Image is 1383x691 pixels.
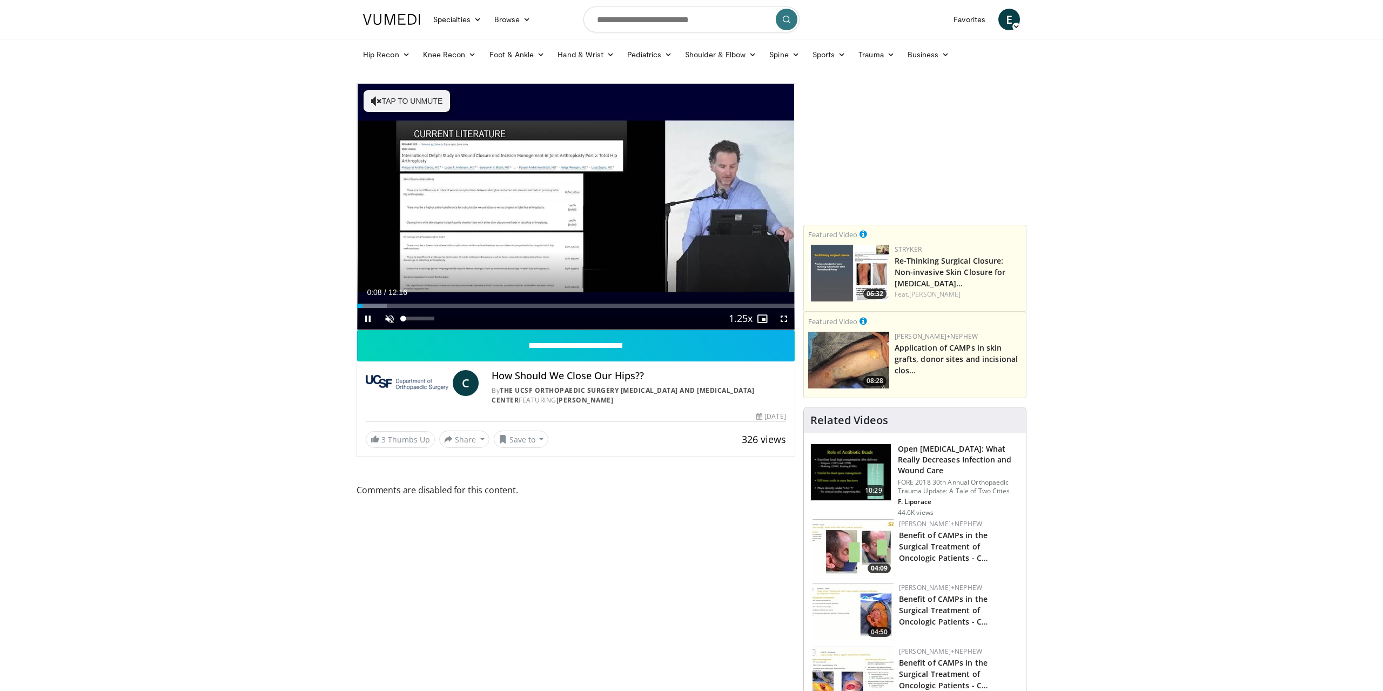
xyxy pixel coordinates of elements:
span: 10:29 [861,485,887,496]
a: The UCSF Orthopaedic Surgery [MEDICAL_DATA] and [MEDICAL_DATA] Center [492,386,754,405]
a: C [453,370,479,396]
span: 12:16 [388,288,407,297]
img: The UCSF Orthopaedic Surgery Arthritis and Joint Replacement Center [366,370,448,396]
span: Comments are disabled for this content. [357,483,795,497]
a: Application of CAMPs in skin grafts, donor sites and incisional clos… [895,343,1018,375]
div: Progress Bar [357,304,795,308]
a: 04:50 [813,583,894,640]
img: bb9168ea-238b-43e8-a026-433e9a802a61.150x105_q85_crop-smart_upscale.jpg [808,332,889,388]
a: Benefit of CAMPs in the Surgical Treatment of Oncologic Patients - C… [899,658,988,690]
h4: How Should We Close Our Hips?? [492,370,786,382]
a: Favorites [947,9,992,30]
a: Benefit of CAMPs in the Surgical Treatment of Oncologic Patients - C… [899,594,988,627]
a: 06:32 [808,245,889,301]
iframe: Advertisement [834,83,996,218]
a: Spine [763,44,805,65]
p: 44.6K views [898,508,934,517]
h3: Open [MEDICAL_DATA]: What Really Decreases Infection and Wound Care [898,444,1019,476]
a: [PERSON_NAME]+Nephew [895,332,978,341]
button: Tap to unmute [364,90,450,112]
video-js: Video Player [357,84,795,330]
a: 10:29 Open [MEDICAL_DATA]: What Really Decreases Infection and Wound Care FORE 2018 30th Annual O... [810,444,1019,517]
a: [PERSON_NAME]+Nephew [899,583,982,592]
a: Business [901,44,956,65]
p: F. Liporace [898,498,1019,506]
img: ded7be61-cdd8-40fc-98a3-de551fea390e.150x105_q85_crop-smart_upscale.jpg [811,444,891,500]
span: 04:50 [868,627,891,637]
img: 9fb315fc-567e-460d-a6fa-7ed0224424d7.150x105_q85_crop-smart_upscale.jpg [813,583,894,640]
button: Pause [357,308,379,330]
img: f1f532c3-0ef6-42d5-913a-00ff2bbdb663.150x105_q85_crop-smart_upscale.jpg [808,245,889,301]
a: 04:09 [813,519,894,576]
div: By FEATURING [492,386,786,405]
a: Trauma [852,44,901,65]
div: Feat. [895,290,1022,299]
h4: Related Videos [810,414,888,427]
input: Search topics, interventions [583,6,800,32]
span: 3 [381,434,386,445]
small: Featured Video [808,230,857,239]
a: Specialties [427,9,488,30]
button: Save to [494,431,549,448]
a: [PERSON_NAME]+Nephew [899,519,982,528]
a: [PERSON_NAME]+Nephew [899,647,982,656]
a: Shoulder & Elbow [679,44,763,65]
span: 08:28 [863,376,887,386]
p: FORE 2018 30th Annual Orthopaedic Trauma Update: A Tale of Two Cities [898,478,1019,495]
a: [PERSON_NAME] [556,395,614,405]
a: Knee Recon [417,44,483,65]
img: 9ea3e4e5-613d-48e5-a922-d8ad75ab8de9.150x105_q85_crop-smart_upscale.jpg [813,519,894,576]
a: Pediatrics [621,44,679,65]
a: 08:28 [808,332,889,388]
button: Enable picture-in-picture mode [751,308,773,330]
a: 3 Thumbs Up [366,431,435,448]
small: Featured Video [808,317,857,326]
a: Stryker [895,245,922,254]
a: Foot & Ankle [483,44,552,65]
div: [DATE] [756,412,786,421]
span: 0:08 [367,288,381,297]
span: 04:09 [868,563,891,573]
a: Hip Recon [357,44,417,65]
div: Volume Level [403,317,434,320]
span: 326 views [742,433,786,446]
button: Unmute [379,308,400,330]
button: Playback Rate [730,308,751,330]
img: VuMedi Logo [363,14,420,25]
span: / [384,288,386,297]
a: E [998,9,1020,30]
a: Benefit of CAMPs in the Surgical Treatment of Oncologic Patients - C… [899,530,988,563]
button: Share [439,431,489,448]
a: Sports [806,44,852,65]
a: [PERSON_NAME] [909,290,961,299]
a: Hand & Wrist [551,44,621,65]
span: 06:32 [863,289,887,299]
a: Re-Thinking Surgical Closure: Non-invasive Skin Closure for [MEDICAL_DATA]… [895,256,1006,289]
a: Browse [488,9,538,30]
button: Fullscreen [773,308,795,330]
